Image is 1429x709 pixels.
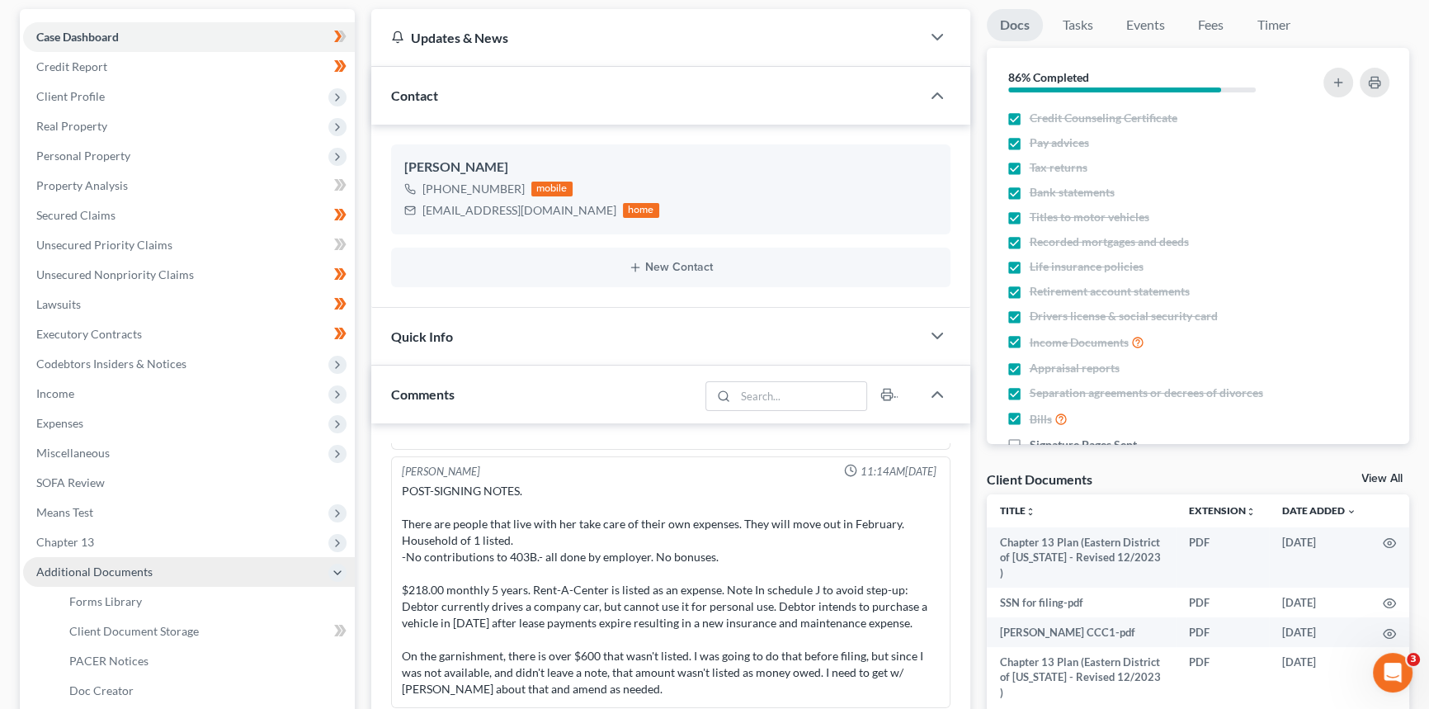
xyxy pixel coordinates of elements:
a: Case Dashboard [23,22,355,52]
div: Client Documents [987,470,1092,488]
span: Separation agreements or decrees of divorces [1030,385,1263,401]
span: Unsecured Priority Claims [36,238,172,252]
div: home [623,203,659,218]
span: Recorded mortgages and deeds [1030,234,1189,250]
span: Income Documents [1030,334,1129,351]
span: Doc Creator [69,683,134,697]
span: Expenses [36,416,83,430]
i: unfold_more [1246,507,1256,517]
a: Executory Contracts [23,319,355,349]
span: Personal Property [36,149,130,163]
span: Life insurance policies [1030,258,1144,275]
span: Property Analysis [36,178,128,192]
a: Forms Library [56,587,355,617]
div: [PHONE_NUMBER] [422,181,525,197]
span: Income [36,386,74,400]
a: Fees [1185,9,1238,41]
div: POST-SIGNING NOTES. There are people that live with her take care of their own expenses. They wil... [402,483,940,697]
td: PDF [1176,647,1269,707]
td: PDF [1176,617,1269,647]
a: Titleunfold_more [1000,504,1035,517]
span: Lawsuits [36,297,81,311]
span: Signature Pages Sent [1030,437,1137,453]
td: SSN for filing-pdf [987,588,1177,617]
span: Means Test [36,505,93,519]
span: Case Dashboard [36,30,119,44]
td: [DATE] [1269,647,1370,707]
td: [DATE] [1269,588,1370,617]
td: [DATE] [1269,527,1370,588]
span: Bills [1030,411,1052,428]
input: Search... [735,382,866,410]
div: [EMAIL_ADDRESS][DOMAIN_NAME] [422,202,616,219]
span: Retirement account statements [1030,283,1190,300]
i: unfold_more [1026,507,1035,517]
span: 3 [1407,653,1420,666]
a: Date Added expand_more [1282,504,1356,517]
a: Client Document Storage [56,617,355,646]
td: PDF [1176,588,1269,617]
span: Client Document Storage [69,624,199,638]
a: SOFA Review [23,468,355,498]
button: New Contact [404,261,937,274]
a: Doc Creator [56,676,355,706]
a: Credit Report [23,52,355,82]
span: Executory Contracts [36,327,142,341]
span: Comments [391,386,455,402]
td: Chapter 13 Plan (Eastern District of [US_STATE] - Revised 12/2023 ) [987,527,1177,588]
td: [DATE] [1269,617,1370,647]
span: Codebtors Insiders & Notices [36,357,186,371]
div: mobile [531,182,573,196]
span: Forms Library [69,594,142,608]
span: Bank statements [1030,184,1115,201]
span: Quick Info [391,329,453,344]
span: Unsecured Nonpriority Claims [36,267,194,281]
span: Contact [391,87,438,103]
span: Additional Documents [36,565,153,579]
div: Updates & News [391,29,901,46]
span: Miscellaneous [36,446,110,460]
iframe: Intercom live chat [1373,653,1412,692]
a: Docs [987,9,1043,41]
span: Client Profile [36,89,105,103]
span: Credit Counseling Certificate [1030,110,1177,126]
a: Extensionunfold_more [1189,504,1256,517]
a: Timer [1244,9,1304,41]
span: Pay advices [1030,135,1089,151]
span: Chapter 13 [36,535,94,549]
td: [PERSON_NAME] CCC1-pdf [987,617,1177,647]
div: [PERSON_NAME] [404,158,937,177]
a: Lawsuits [23,290,355,319]
td: PDF [1176,527,1269,588]
span: Secured Claims [36,208,116,222]
a: PACER Notices [56,646,355,676]
span: Drivers license & social security card [1030,308,1218,324]
span: Tax returns [1030,159,1087,176]
span: Real Property [36,119,107,133]
a: View All [1361,473,1403,484]
a: Tasks [1049,9,1106,41]
span: 11:14AM[DATE] [861,464,936,480]
a: Property Analysis [23,171,355,201]
a: Events [1113,9,1178,41]
a: Unsecured Nonpriority Claims [23,260,355,290]
span: Appraisal reports [1030,360,1120,376]
span: Titles to motor vehicles [1030,209,1149,225]
span: Credit Report [36,59,107,73]
td: Chapter 13 Plan (Eastern District of [US_STATE] - Revised 12/2023 ) [987,647,1177,707]
i: expand_more [1346,507,1356,517]
a: Unsecured Priority Claims [23,230,355,260]
strong: 86% Completed [1008,70,1089,84]
a: Secured Claims [23,201,355,230]
span: SOFA Review [36,475,105,489]
div: [PERSON_NAME] [402,464,480,480]
span: PACER Notices [69,654,149,668]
